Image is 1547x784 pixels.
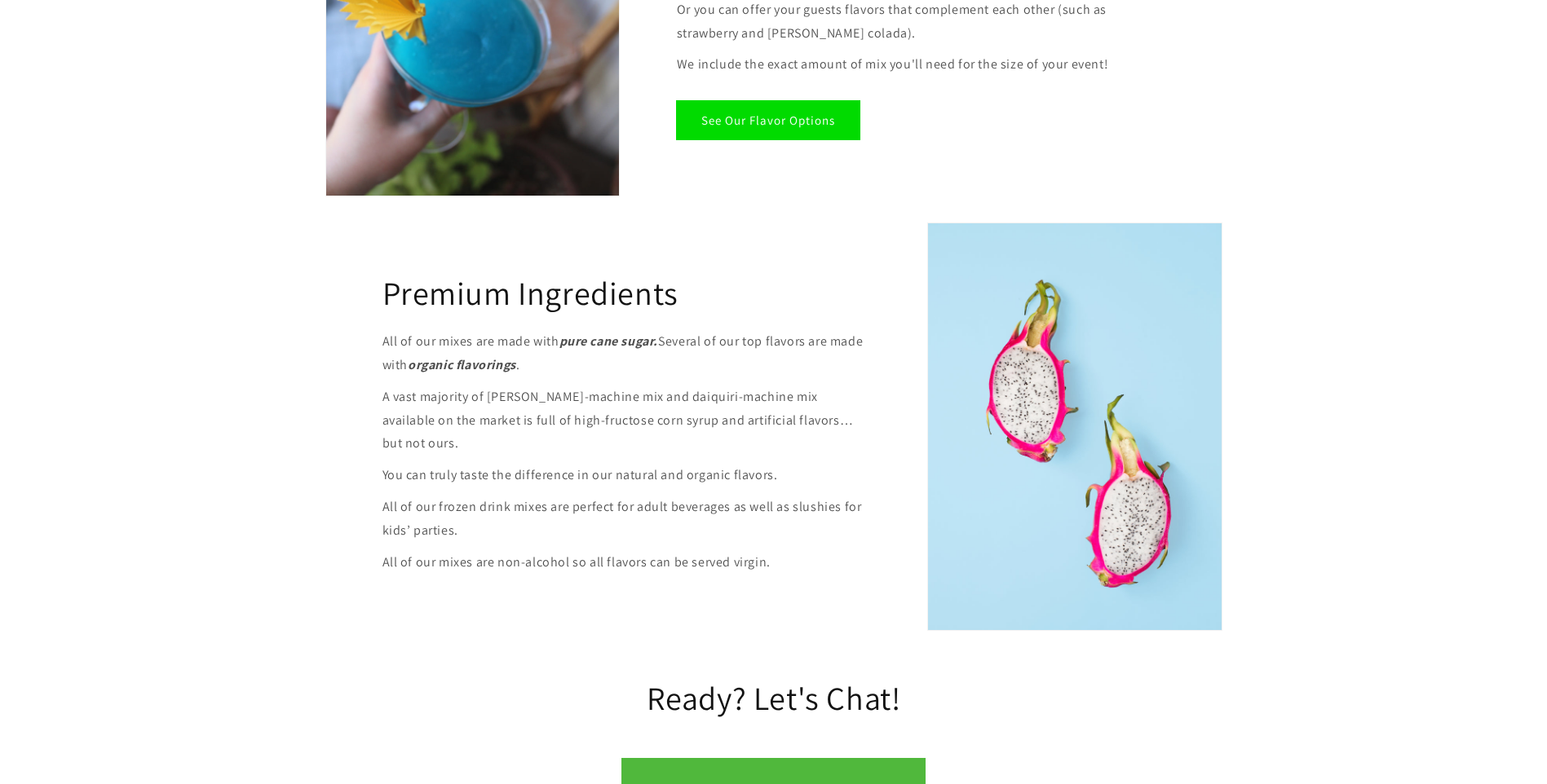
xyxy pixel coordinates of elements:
a: See Our Flavor Options [677,101,860,139]
strong: pure cane sugar. [559,333,659,350]
p: All of our mixes are made with Several of our top flavors are made with . [382,330,871,377]
strong: organic flavorings [408,356,516,373]
h2: Premium Ingredients [382,271,678,314]
p: All of our frozen drink mixes are perfect for adult beverages as well as slushies for kids’ parties. [382,496,871,543]
p: We include the exact amount of mix you'll need for the size of your event! [677,53,1165,77]
h2: Ready? Let's Chat! [456,676,1092,719]
p: All of our mixes are non-alcohol so all flavors can be served virgin. [382,551,871,575]
p: A vast majority of [PERSON_NAME]-machine mix and daiquiri-machine mix available on the market is ... [382,385,871,456]
p: You can truly taste the difference in our natural and organic flavors. [382,464,871,487]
